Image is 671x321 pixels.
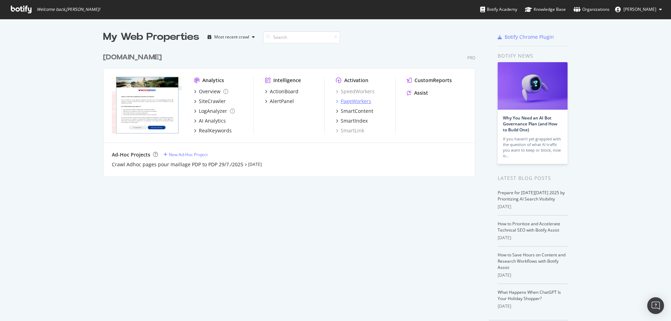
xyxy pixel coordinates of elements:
a: AI Analytics [194,117,226,124]
div: ActionBoard [270,88,298,95]
a: New Ad-Hoc Project [164,152,208,158]
a: What Happens When ChatGPT Is Your Holiday Shopper? [498,289,561,301]
div: Overview [199,88,221,95]
a: How to Prioritize and Accelerate Technical SEO with Botify Assist [498,221,560,233]
div: AlertPanel [270,98,294,105]
a: SmartLink [336,127,364,134]
span: Claro Mathilde [623,6,656,12]
div: Activation [344,77,368,84]
div: [DATE] [498,303,568,309]
div: RealKeywords [199,127,232,134]
input: Search [263,31,340,43]
div: New Ad-Hoc Project [169,152,208,158]
a: RealKeywords [194,127,232,134]
div: Botify Chrome Plugin [505,34,554,41]
div: Botify Academy [480,6,517,13]
div: Open Intercom Messenger [647,297,664,314]
div: Analytics [202,77,224,84]
a: SmartContent [336,108,373,115]
a: Crawl Adhoc pages pour maillage PDP to PDP 29/7./2025 [112,161,243,168]
span: Welcome back, [PERSON_NAME] ! [37,7,100,12]
div: AI Analytics [199,117,226,124]
div: [DATE] [498,272,568,278]
div: CustomReports [414,77,452,84]
div: grid [103,44,481,176]
button: Most recent crawl [205,31,258,43]
div: SmartIndex [341,117,368,124]
button: [PERSON_NAME] [609,4,668,15]
a: Assist [407,89,428,96]
div: Organizations [573,6,609,13]
a: ActionBoard [265,88,298,95]
div: [DOMAIN_NAME] [103,52,162,63]
div: PageWorkers [341,98,371,105]
a: How to Save Hours on Content and Research Workflows with Botify Assist [498,252,565,270]
div: Botify news [498,52,568,60]
a: [DATE] [248,161,262,167]
a: [DOMAIN_NAME] [103,52,165,63]
a: Prepare for [DATE][DATE] 2025 by Prioritizing AI Search Visibility [498,190,565,202]
a: PageWorkers [336,98,371,105]
div: LogAnalyzer [199,108,227,115]
div: Most recent crawl [214,35,249,39]
a: LogAnalyzer [194,108,235,115]
a: Overview [194,88,228,95]
a: SmartIndex [336,117,368,124]
div: Latest Blog Posts [498,174,568,182]
div: My Web Properties [103,30,199,44]
a: CustomReports [407,77,452,84]
div: [DATE] [498,204,568,210]
div: Intelligence [273,77,301,84]
div: If you haven’t yet grappled with the question of what AI traffic you want to keep or block, now is… [503,136,562,159]
img: www.intersport.fr [112,77,183,133]
div: [DATE] [498,235,568,241]
a: AlertPanel [265,98,294,105]
a: Botify Chrome Plugin [498,34,554,41]
img: Why You Need an AI Bot Governance Plan (and How to Build One) [498,62,568,110]
div: SmartContent [341,108,373,115]
div: Pro [467,55,475,61]
div: Knowledge Base [525,6,566,13]
a: SpeedWorkers [336,88,375,95]
div: Ad-Hoc Projects [112,151,150,158]
a: SiteCrawler [194,98,226,105]
div: Assist [414,89,428,96]
div: SiteCrawler [199,98,226,105]
a: Why You Need an AI Bot Governance Plan (and How to Build One) [503,115,557,133]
